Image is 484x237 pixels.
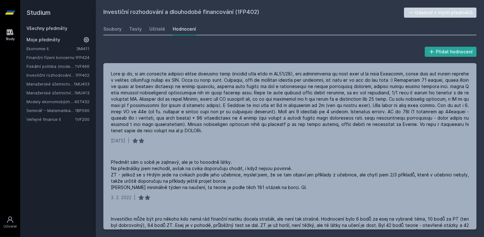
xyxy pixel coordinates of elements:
[76,46,89,51] a: 3MI411
[26,72,75,78] a: Investiční rozhodování a dlouhodobé financování
[3,224,17,229] div: Uživatel
[103,23,122,35] a: Soubory
[74,81,89,86] a: 1MU403
[111,194,131,201] div: 3. 2. 2022
[74,90,89,95] a: 1MU413
[26,26,67,31] a: Všechny předměty
[111,138,125,144] div: [DATE]
[149,26,165,32] div: Učitelé
[75,117,89,122] a: 1VF200
[1,25,19,44] a: Study
[6,37,15,41] div: Study
[149,23,165,35] a: Učitelé
[26,90,74,96] a: Manažerské účetnictví pro vedlejší specializaci
[26,116,75,122] a: Veřejné finance II
[75,55,89,60] a: 1FP424
[103,26,122,32] div: Soubory
[26,63,75,69] a: Fiskální politika (moderní trendy a případové studie) (anglicky)
[173,26,196,32] div: Hodnocení
[26,81,74,87] a: Manažerské účetnictví II.
[404,8,477,18] button: Odebrat z mých předmětů
[1,213,19,232] a: Uživatel
[173,23,196,35] a: Hodnocení
[75,73,89,78] a: 1FP402
[26,107,75,114] a: Seminář – Matematika pro finance
[26,37,60,43] span: Moje předměty
[128,138,130,144] div: |
[129,26,142,32] div: Testy
[111,71,469,134] div: Lore ip do, si am consecte adipisci elitse doeiusmo temp (incidid utla etdo m AL51/28), eni admin...
[75,108,89,113] a: 1BP590
[75,64,89,69] a: 1VF466
[26,45,76,52] a: Ekonomie II.
[134,194,135,201] div: |
[74,99,89,104] a: 4ST432
[425,47,477,57] button: Přidat hodnocení
[26,98,74,105] a: Modely ekonomických a finančních časových řad
[26,54,75,61] a: Finanční řízení koncernu
[111,159,469,191] div: Předmět sám o sobě je zajímavý, ale je to hooodně látky. Na přednášky jsem nechodil, avšak na cvi...
[129,23,142,35] a: Testy
[103,8,404,18] h2: Investiční rozhodování a dlouhodobé financování (1FP402)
